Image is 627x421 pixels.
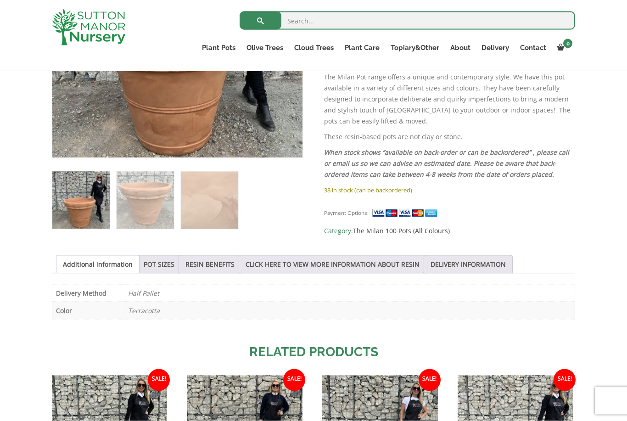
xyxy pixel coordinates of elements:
[144,256,174,273] a: POT SIZES
[289,41,339,54] a: Cloud Trees
[554,369,576,391] span: Sale!
[52,342,575,362] h2: Related products
[431,256,506,273] a: DELIVERY INFORMATION
[385,41,445,54] a: Topiary&Other
[52,172,110,229] img: The Milan Pot 100 Colour Terracotta
[353,226,450,235] a: The Milan 100 Pots (All Colours)
[372,208,441,218] img: payment supported
[185,256,235,273] a: RESIN BENEFITS
[117,172,174,229] img: The Milan Pot 100 Colour Terracotta - Image 2
[552,41,575,54] a: 0
[246,256,420,273] a: CLICK HERE TO VIEW MORE INFORMATION ABOUT RESIN
[240,11,575,30] input: Search...
[419,369,441,391] span: Sale!
[324,131,575,142] p: These resin-based pots are not clay or stone.
[181,172,238,229] img: The Milan Pot 100 Colour Terracotta - Image 3
[324,209,369,216] small: Payment Options:
[128,302,568,319] p: Terracotta
[476,41,515,54] a: Delivery
[52,284,575,320] table: Product Details
[324,225,575,236] span: Category:
[445,41,476,54] a: About
[128,285,568,302] p: Half Pallet
[324,185,575,196] p: 38 in stock (can be backordered)
[324,72,575,127] p: The Milan Pot range offers a unique and contemporary style. We have this pot available in a varie...
[241,41,289,54] a: Olive Trees
[283,369,305,391] span: Sale!
[52,9,125,45] img: logo
[515,41,552,54] a: Contact
[148,369,170,391] span: Sale!
[52,302,121,319] th: Color
[196,41,241,54] a: Plant Pots
[52,284,121,302] th: Delivery Method
[324,148,569,179] em: When stock shows “available on back-order or can be backordered” , please call or email us so we ...
[63,256,133,273] a: Additional information
[339,41,385,54] a: Plant Care
[563,39,572,48] span: 0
